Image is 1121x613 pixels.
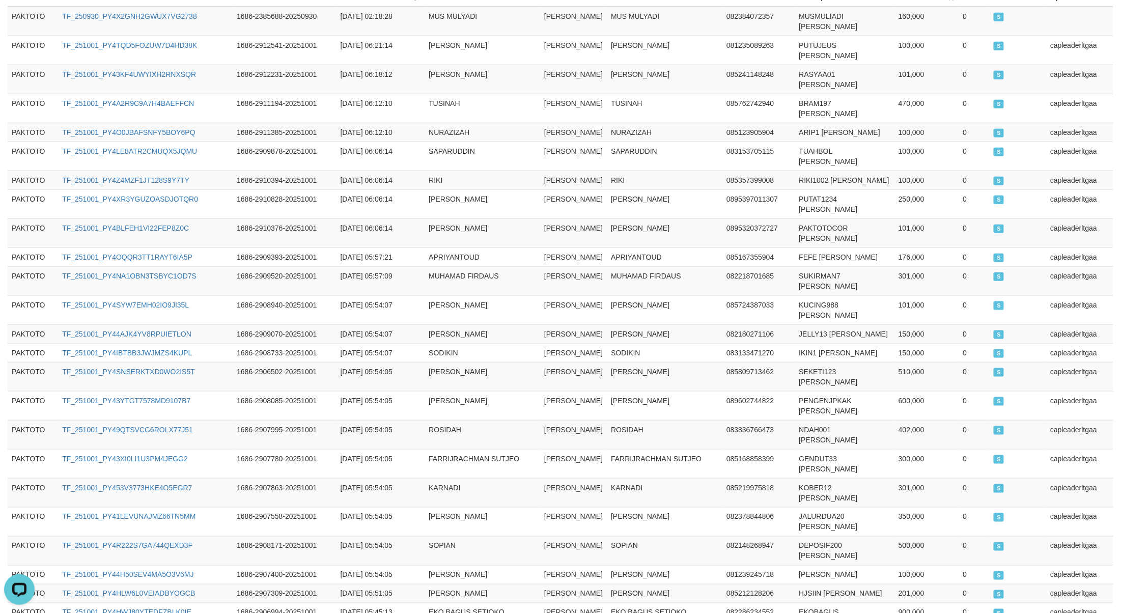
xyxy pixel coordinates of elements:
[233,65,336,94] td: 1686-2912231-20251001
[62,513,195,521] a: TF_251001_PY41LEVUNAJMZ66TN5MM
[607,36,722,65] td: [PERSON_NAME]
[795,247,895,266] td: FEFE [PERSON_NAME]
[8,189,58,218] td: PAKTOTO
[959,266,990,295] td: 0
[62,12,197,20] a: TF_250930_PY4X2GNH2GWUX7VG2738
[894,449,959,478] td: 300,000
[894,420,959,449] td: 402,000
[959,565,990,584] td: 0
[1046,295,1113,324] td: capleaderltgaa
[959,7,990,36] td: 0
[994,590,1004,599] span: SUCCESS
[337,189,425,218] td: [DATE] 06:06:14
[894,324,959,343] td: 150,000
[994,484,1004,493] span: SUCCESS
[337,295,425,324] td: [DATE] 05:54:07
[62,272,197,280] a: TF_251001_PY4NA1OBN3TSBYC1OD7S
[959,449,990,478] td: 0
[62,426,193,434] a: TF_251001_PY49QTSVCG6ROLX77J51
[8,218,58,247] td: PAKTOTO
[337,584,425,603] td: [DATE] 05:51:05
[540,123,607,142] td: [PERSON_NAME]
[540,343,607,362] td: [PERSON_NAME]
[337,7,425,36] td: [DATE] 02:18:28
[233,295,336,324] td: 1686-2908940-20251001
[540,362,607,391] td: [PERSON_NAME]
[894,142,959,171] td: 100,000
[959,295,990,324] td: 0
[425,36,540,65] td: [PERSON_NAME]
[994,148,1004,156] span: SUCCESS
[994,513,1004,522] span: SUCCESS
[607,420,722,449] td: ROSIDAH
[894,171,959,189] td: 100,000
[62,176,189,184] a: TF_251001_PY4Z4MZF1JT128S9Y7TY
[722,218,795,247] td: 0895320372727
[1046,449,1113,478] td: capleaderltgaa
[722,266,795,295] td: 082218701685
[337,123,425,142] td: [DATE] 06:12:10
[8,295,58,324] td: PAKTOTO
[607,324,722,343] td: [PERSON_NAME]
[994,225,1004,233] span: SUCCESS
[1046,565,1113,584] td: capleaderltgaa
[8,324,58,343] td: PAKTOTO
[425,142,540,171] td: SAPARUDDIN
[959,123,990,142] td: 0
[540,36,607,65] td: [PERSON_NAME]
[62,484,192,492] a: TF_251001_PY453V3773HKE4O5EGR7
[795,449,895,478] td: GENDUT33 [PERSON_NAME]
[233,94,336,123] td: 1686-2911194-20251001
[1046,391,1113,420] td: capleaderltgaa
[8,420,58,449] td: PAKTOTO
[1046,536,1113,565] td: capleaderltgaa
[959,324,990,343] td: 0
[425,391,540,420] td: [PERSON_NAME]
[540,247,607,266] td: [PERSON_NAME]
[607,391,722,420] td: [PERSON_NAME]
[959,142,990,171] td: 0
[425,218,540,247] td: [PERSON_NAME]
[994,571,1004,580] span: SUCCESS
[8,94,58,123] td: PAKTOTO
[233,507,336,536] td: 1686-2907558-20251001
[607,218,722,247] td: [PERSON_NAME]
[722,507,795,536] td: 082378844806
[337,449,425,478] td: [DATE] 05:54:05
[994,129,1004,137] span: SUCCESS
[337,247,425,266] td: [DATE] 05:57:21
[1046,65,1113,94] td: capleaderltgaa
[894,295,959,324] td: 101,000
[795,189,895,218] td: PUTAT1234 [PERSON_NAME]
[722,324,795,343] td: 082180271106
[425,189,540,218] td: [PERSON_NAME]
[795,218,895,247] td: PAKTOTOCOR [PERSON_NAME]
[337,142,425,171] td: [DATE] 06:06:14
[607,565,722,584] td: [PERSON_NAME]
[607,189,722,218] td: [PERSON_NAME]
[959,36,990,65] td: 0
[894,478,959,507] td: 301,000
[795,94,895,123] td: BRAM197 [PERSON_NAME]
[994,349,1004,358] span: SUCCESS
[607,478,722,507] td: KARNADI
[540,391,607,420] td: [PERSON_NAME]
[959,478,990,507] td: 0
[795,420,895,449] td: NDAH001 [PERSON_NAME]
[540,295,607,324] td: [PERSON_NAME]
[722,94,795,123] td: 085762742940
[337,324,425,343] td: [DATE] 05:54:07
[722,362,795,391] td: 085809713462
[607,65,722,94] td: [PERSON_NAME]
[894,536,959,565] td: 500,000
[233,362,336,391] td: 1686-2906502-20251001
[540,7,607,36] td: [PERSON_NAME]
[233,142,336,171] td: 1686-2909878-20251001
[425,584,540,603] td: [PERSON_NAME]
[1046,507,1113,536] td: capleaderltgaa
[959,391,990,420] td: 0
[540,478,607,507] td: [PERSON_NAME]
[425,247,540,266] td: APRIYANTOUD
[233,391,336,420] td: 1686-2908085-20251001
[894,391,959,420] td: 600,000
